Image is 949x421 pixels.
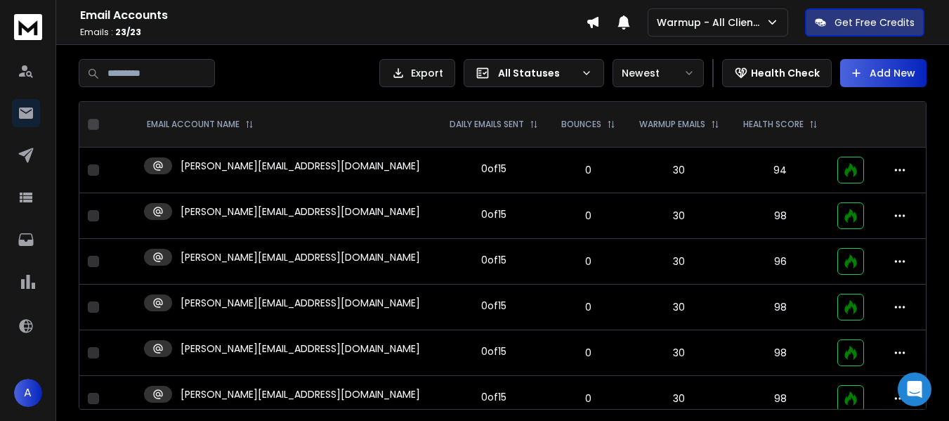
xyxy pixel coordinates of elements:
[14,14,42,40] img: logo
[805,8,924,37] button: Get Free Credits
[450,119,524,130] p: DAILY EMAILS SENT
[627,239,731,285] td: 30
[558,300,619,314] p: 0
[481,390,506,404] div: 0 of 15
[379,59,455,87] button: Export
[731,330,830,376] td: 98
[481,299,506,313] div: 0 of 15
[840,59,927,87] button: Add New
[498,66,575,80] p: All Statuses
[558,163,619,177] p: 0
[181,250,420,264] p: [PERSON_NAME][EMAIL_ADDRESS][DOMAIN_NAME]
[731,148,830,193] td: 94
[481,344,506,358] div: 0 of 15
[558,346,619,360] p: 0
[835,15,915,30] p: Get Free Credits
[147,119,254,130] div: EMAIL ACCOUNT NAME
[558,209,619,223] p: 0
[639,119,705,130] p: WARMUP EMAILS
[627,285,731,330] td: 30
[181,205,420,219] p: [PERSON_NAME][EMAIL_ADDRESS][DOMAIN_NAME]
[181,159,420,173] p: [PERSON_NAME][EMAIL_ADDRESS][DOMAIN_NAME]
[80,7,586,24] h1: Email Accounts
[14,379,42,407] button: A
[743,119,804,130] p: HEALTH SCORE
[181,387,420,401] p: [PERSON_NAME][EMAIL_ADDRESS][DOMAIN_NAME]
[558,254,619,268] p: 0
[481,253,506,267] div: 0 of 15
[731,239,830,285] td: 96
[561,119,601,130] p: BOUNCES
[751,66,820,80] p: Health Check
[731,285,830,330] td: 98
[657,15,766,30] p: Warmup - All Clients
[722,59,832,87] button: Health Check
[115,26,141,38] span: 23 / 23
[627,193,731,239] td: 30
[731,193,830,239] td: 98
[627,330,731,376] td: 30
[481,207,506,221] div: 0 of 15
[558,391,619,406] p: 0
[181,296,420,310] p: [PERSON_NAME][EMAIL_ADDRESS][DOMAIN_NAME]
[613,59,704,87] button: Newest
[481,162,506,176] div: 0 of 15
[627,148,731,193] td: 30
[181,342,420,356] p: [PERSON_NAME][EMAIL_ADDRESS][DOMAIN_NAME]
[80,27,586,38] p: Emails :
[898,373,931,406] div: Open Intercom Messenger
